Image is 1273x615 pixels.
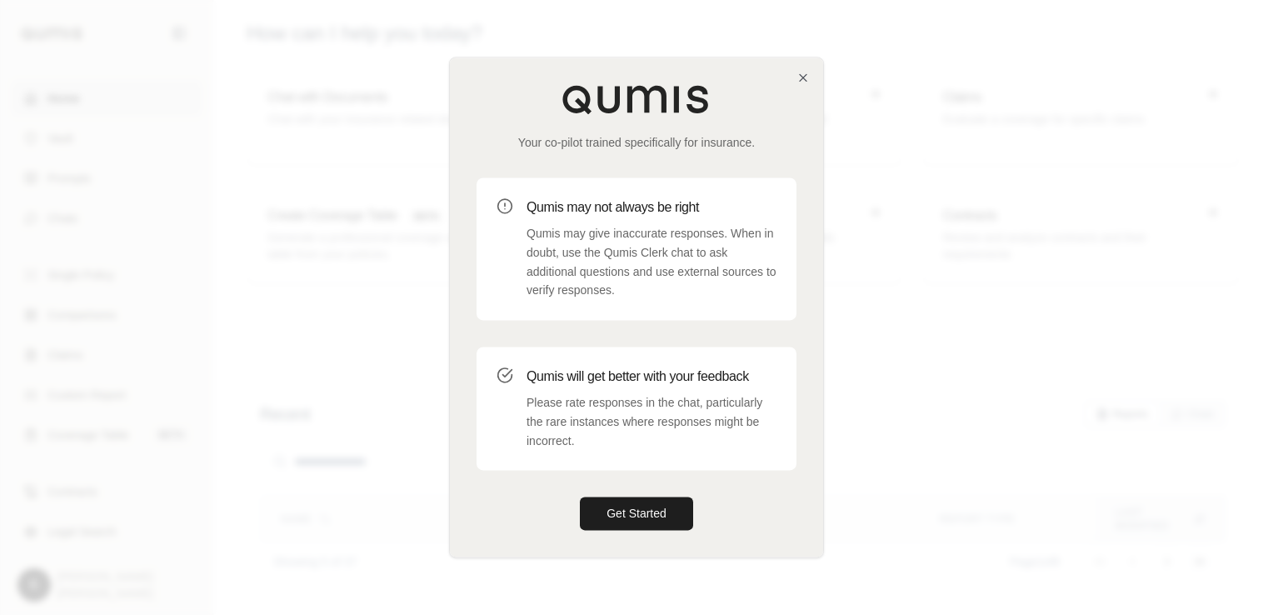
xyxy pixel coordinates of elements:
[527,393,776,450] p: Please rate responses in the chat, particularly the rare instances where responses might be incor...
[527,367,776,387] h3: Qumis will get better with your feedback
[477,134,796,151] p: Your co-pilot trained specifically for insurance.
[527,197,776,217] h3: Qumis may not always be right
[562,84,711,114] img: Qumis Logo
[580,497,693,531] button: Get Started
[527,224,776,300] p: Qumis may give inaccurate responses. When in doubt, use the Qumis Clerk chat to ask additional qu...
